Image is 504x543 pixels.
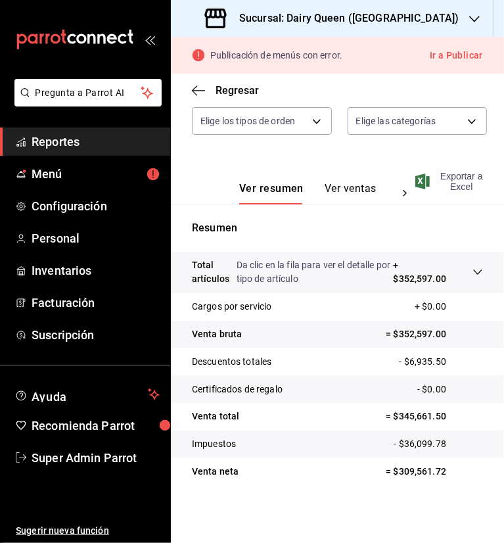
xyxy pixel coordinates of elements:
a: Pregunta a Parrot AI [9,95,162,109]
p: Certificados de regalo [192,383,283,396]
div: navigation tabs [239,182,392,204]
p: = $345,661.50 [386,410,483,423]
span: Personal [32,229,160,247]
button: Ver ventas [325,182,377,204]
span: Suscripción [32,326,160,344]
p: Descuentos totales [192,355,271,369]
p: Venta bruta [192,327,242,341]
button: Exportar a Excel [418,171,483,192]
span: Menú [32,165,160,183]
p: - $36,099.78 [394,437,483,451]
p: + $352,597.00 [394,258,446,286]
span: Elige los tipos de orden [200,114,295,128]
span: Super Admin Parrot [32,449,160,467]
span: Configuración [32,197,160,215]
p: Impuestos [192,437,236,451]
p: Resumen [192,220,483,236]
h3: Sucursal: Dairy Queen ([GEOGRAPHIC_DATA]) [229,11,459,26]
p: Total artículos [192,258,237,286]
p: = $309,561.72 [386,465,483,479]
span: Reportes [32,133,160,151]
span: Facturación [32,294,160,312]
p: Cargos por servicio [192,300,272,314]
span: Regresar [216,84,259,97]
span: Inventarios [32,262,160,279]
p: Da clic en la fila para ver el detalle por tipo de artículo [237,258,394,286]
button: Ir a Publicar [430,47,483,64]
span: Recomienda Parrot [32,417,160,435]
p: + $0.00 [415,300,483,314]
span: Elige las categorías [356,114,436,128]
button: open_drawer_menu [145,34,155,45]
p: Publicación de menús con error. [210,51,342,60]
button: Pregunta a Parrot AI [14,79,162,106]
button: Ver resumen [239,182,304,204]
p: = $352,597.00 [386,327,483,341]
p: Venta neta [192,465,239,479]
span: Ayuda [32,387,143,402]
p: - $0.00 [417,383,483,396]
span: Pregunta a Parrot AI [35,86,141,100]
span: Sugerir nueva función [16,524,160,538]
p: Venta total [192,410,239,423]
button: Regresar [192,84,259,97]
p: - $6,935.50 [400,355,483,369]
